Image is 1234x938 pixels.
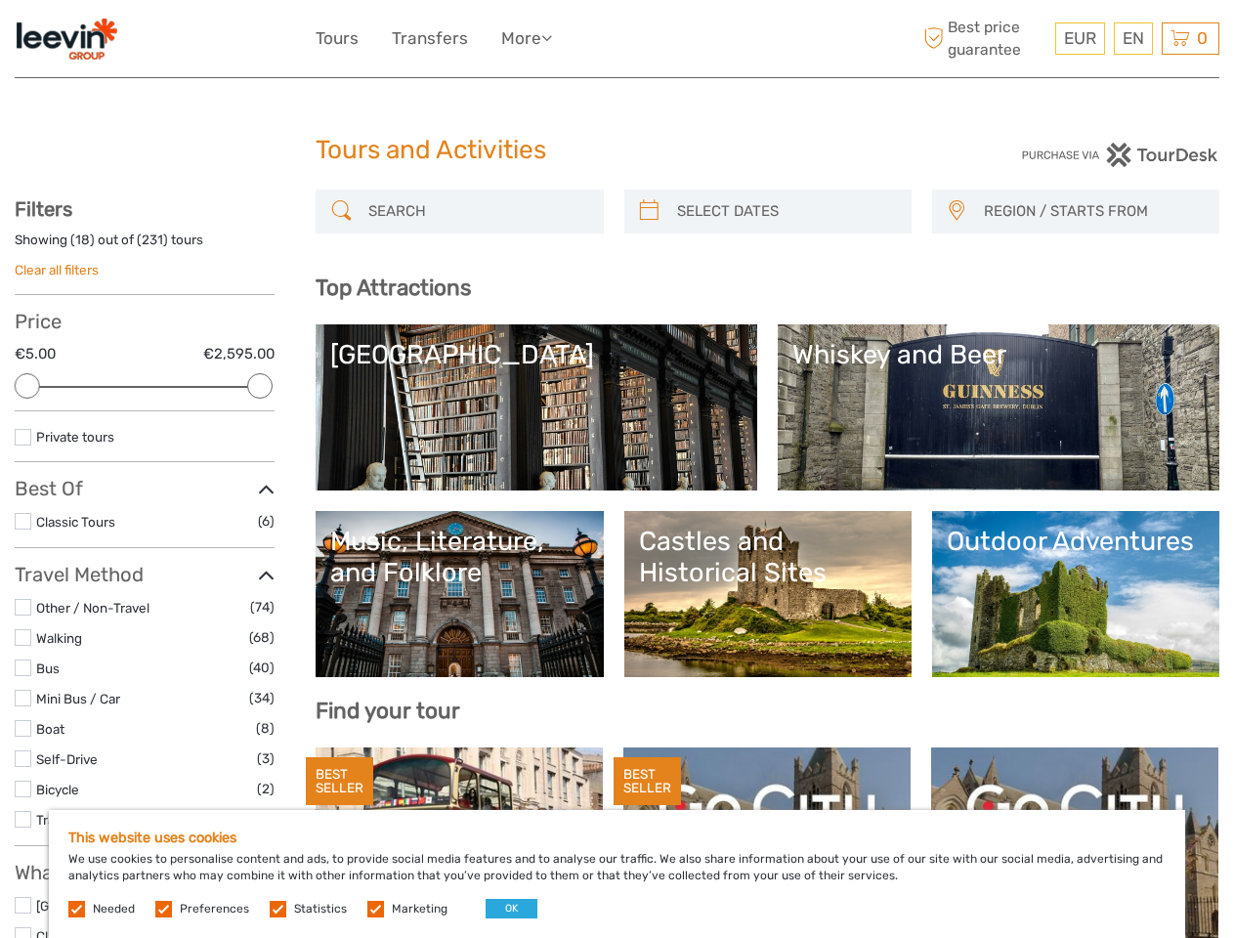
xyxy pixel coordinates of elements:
p: We're away right now. Please check back later! [27,34,221,50]
b: Find your tour [316,698,460,724]
a: Music, Literature, and Folklore [330,526,588,662]
b: Top Attractions [316,275,471,301]
span: (74) [250,596,275,618]
span: 0 [1194,28,1211,48]
a: Mini Bus / Car [36,691,120,706]
a: [GEOGRAPHIC_DATA] [330,339,743,476]
span: (68) [249,626,275,649]
label: Needed [93,901,135,917]
label: Marketing [392,901,447,917]
label: Statistics [294,901,347,917]
label: 231 [142,231,163,249]
h3: Best Of [15,477,275,500]
a: Whiskey and Beer [792,339,1205,476]
div: Outdoor Adventures [947,526,1205,557]
span: (3) [257,747,275,770]
a: Classic Tours [36,514,115,530]
div: Whiskey and Beer [792,339,1205,370]
input: SEARCH [361,194,593,229]
h5: This website uses cookies [68,830,1166,846]
a: Train [36,812,65,828]
div: We use cookies to personalise content and ads, to provide social media features and to analyse ou... [49,810,1185,938]
h3: Travel Method [15,563,275,586]
a: Self-Drive [36,751,98,767]
label: 18 [75,231,90,249]
button: OK [486,899,537,918]
span: (2) [257,808,275,831]
img: 2366-9a630715-f217-4e31-8482-dcd93f7091a8_logo_small.png [15,15,118,63]
div: Music, Literature, and Folklore [330,526,588,589]
span: EUR [1064,28,1096,48]
label: €5.00 [15,344,56,364]
button: REGION / STARTS FROM [975,195,1210,228]
a: Walking [36,630,82,646]
a: Boat [36,721,64,737]
label: €2,595.00 [203,344,275,364]
a: More [501,24,552,53]
span: (2) [257,778,275,800]
button: Open LiveChat chat widget [225,30,248,54]
span: (34) [249,687,275,709]
div: Castles and Historical Sites [639,526,897,589]
a: Private tours [36,429,114,445]
label: Preferences [180,901,249,917]
div: BEST SELLER [306,757,373,806]
div: BEST SELLER [614,757,681,806]
h1: Tours and Activities [316,135,918,166]
img: PurchaseViaTourDesk.png [1021,143,1219,167]
a: Castles and Historical Sites [639,526,897,662]
a: Bus [36,661,60,676]
a: Bicycle [36,782,79,797]
h3: Price [15,310,275,333]
input: SELECT DATES [669,194,902,229]
a: [GEOGRAPHIC_DATA] [36,898,169,914]
a: Transfers [392,24,468,53]
a: Tours [316,24,359,53]
a: Clear all filters [15,262,99,277]
span: (40) [249,657,275,679]
a: Outdoor Adventures [947,526,1205,662]
h3: What do you want to see? [15,861,275,884]
div: EN [1114,22,1153,55]
span: Best price guarantee [918,17,1050,60]
div: [GEOGRAPHIC_DATA] [330,339,743,370]
span: (8) [256,717,275,740]
span: (6) [258,510,275,533]
div: Showing ( ) out of ( ) tours [15,231,275,261]
a: Other / Non-Travel [36,600,149,616]
strong: Filters [15,197,72,221]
